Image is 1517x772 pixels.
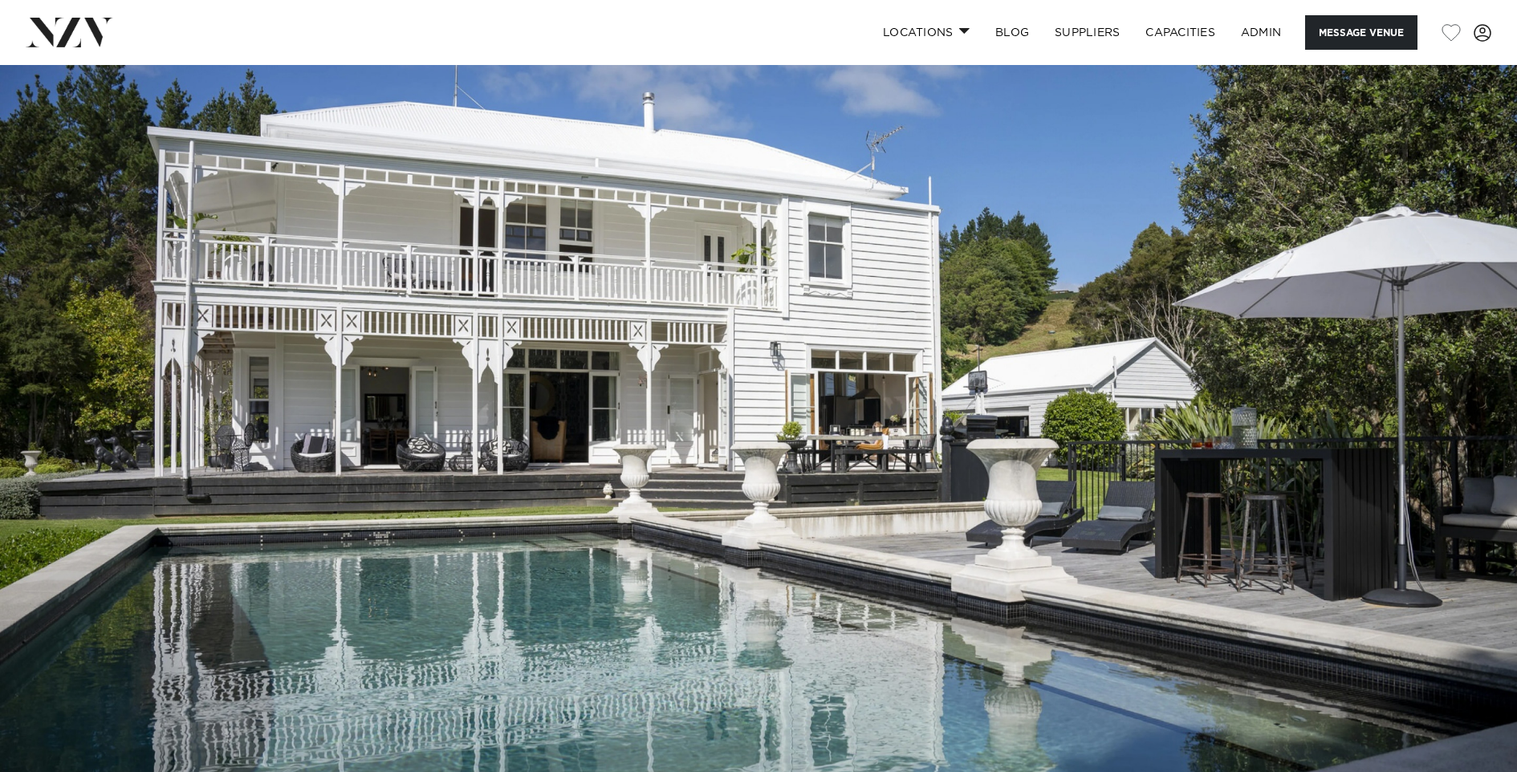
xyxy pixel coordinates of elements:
[982,15,1042,50] a: BLOG
[1228,15,1294,50] a: ADMIN
[1305,15,1417,50] button: Message Venue
[870,15,982,50] a: Locations
[1042,15,1133,50] a: SUPPLIERS
[26,18,113,47] img: nzv-logo.png
[1133,15,1228,50] a: Capacities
